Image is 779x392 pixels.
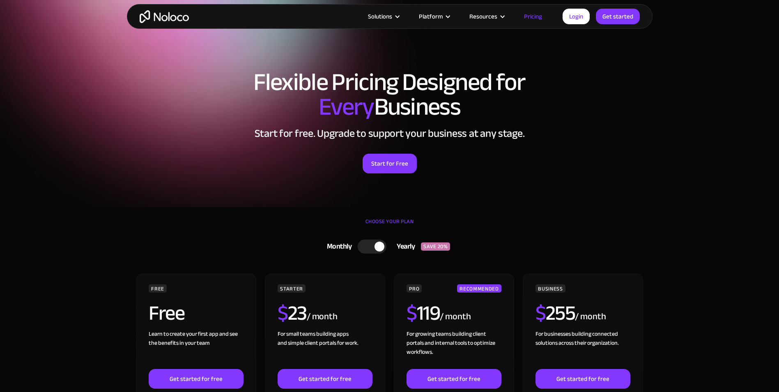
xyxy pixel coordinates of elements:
span: $ [278,294,288,332]
div: STARTER [278,284,305,293]
a: Get started [596,9,640,24]
h2: 119 [407,303,440,323]
a: Login [563,9,590,24]
div: For small teams building apps and simple client portals for work. ‍ [278,330,372,369]
a: Get started for free [149,369,243,389]
div: Solutions [358,11,409,22]
div: Resources [469,11,497,22]
span: Every [319,84,374,130]
div: Learn to create your first app and see the benefits in your team ‍ [149,330,243,369]
div: PRO [407,284,422,293]
h2: 23 [278,303,307,323]
h2: 255 [535,303,575,323]
a: Get started for free [407,369,501,389]
h1: Flexible Pricing Designed for Business [135,70,644,119]
div: FREE [149,284,167,293]
a: Start for Free [363,154,417,173]
div: CHOOSE YOUR PLAN [135,215,644,236]
div: Yearly [386,240,421,253]
div: For businesses building connected solutions across their organization. ‍ [535,330,630,369]
div: Platform [409,11,459,22]
div: / month [307,310,338,323]
div: / month [575,310,606,323]
div: Solutions [368,11,392,22]
h2: Free [149,303,184,323]
div: Resources [459,11,514,22]
span: $ [407,294,417,332]
a: Get started for free [535,369,630,389]
div: For growing teams building client portals and internal tools to optimize workflows. [407,330,501,369]
a: Get started for free [278,369,372,389]
div: SAVE 20% [421,242,450,251]
a: Pricing [514,11,552,22]
span: $ [535,294,546,332]
div: Monthly [317,240,358,253]
div: Platform [419,11,443,22]
div: / month [440,310,471,323]
a: home [140,10,189,23]
div: RECOMMENDED [457,284,501,293]
div: BUSINESS [535,284,565,293]
h2: Start for free. Upgrade to support your business at any stage. [135,127,644,140]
